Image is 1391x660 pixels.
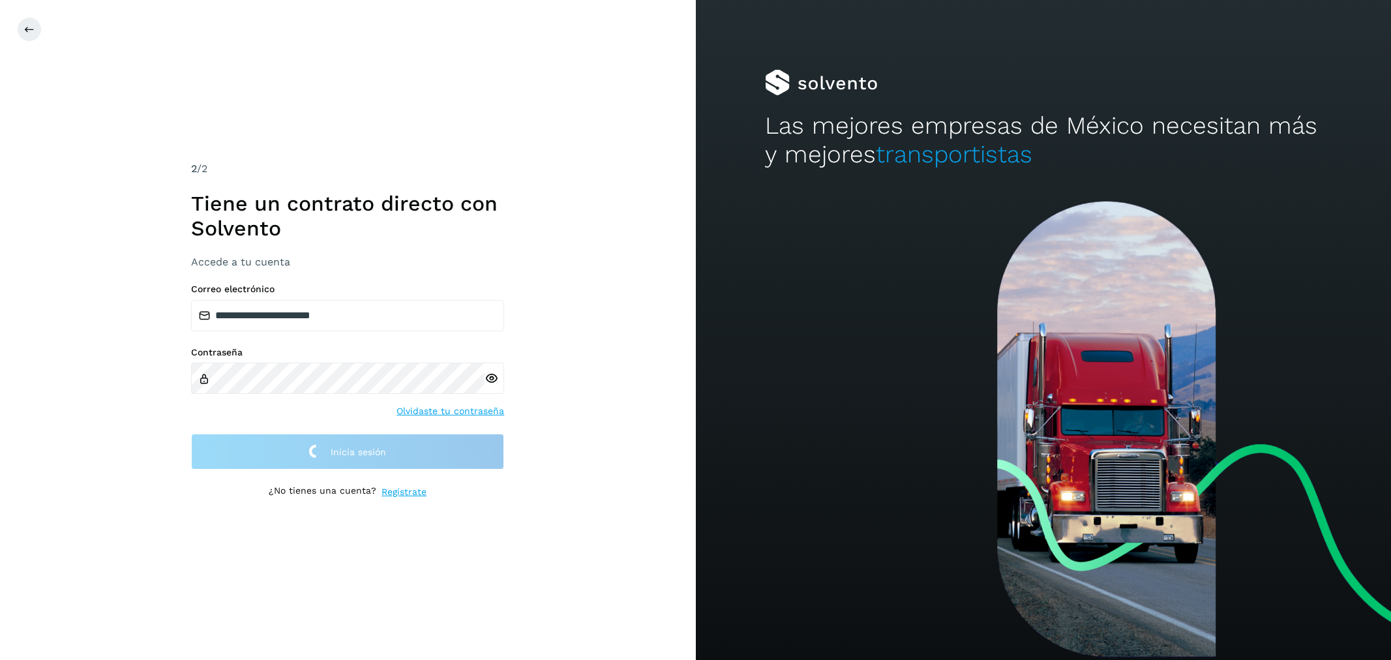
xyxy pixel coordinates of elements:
[381,485,426,499] a: Regístrate
[191,284,504,295] label: Correo electrónico
[191,434,504,470] button: Inicia sesión
[191,347,504,358] label: Contraseña
[331,447,386,457] span: Inicia sesión
[396,404,504,418] a: Olvidaste tu contraseña
[191,161,504,177] div: /2
[765,112,1321,170] h2: Las mejores empresas de México necesitan más y mejores
[269,485,376,499] p: ¿No tienes una cuenta?
[191,256,504,268] h3: Accede a tu cuenta
[876,140,1032,168] span: transportistas
[191,162,197,175] span: 2
[191,191,504,241] h1: Tiene un contrato directo con Solvento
